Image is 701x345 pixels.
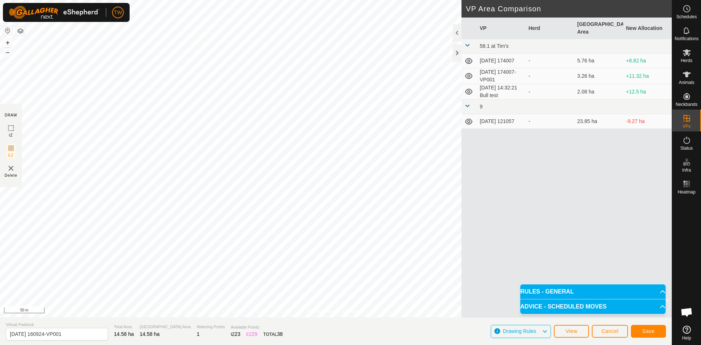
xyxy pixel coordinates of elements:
[5,173,18,178] span: Delete
[140,324,191,330] span: [GEOGRAPHIC_DATA] Area
[114,324,134,330] span: Total Area
[642,328,655,334] span: Save
[675,102,697,107] span: Neckbands
[682,336,691,340] span: Help
[480,43,509,49] span: 58.1 at Tim's
[529,57,572,65] div: -
[307,308,334,314] a: Privacy Policy
[631,325,666,338] button: Save
[681,58,692,63] span: Herds
[466,4,672,13] h2: VP Area Comparison
[114,9,122,16] span: TW
[9,133,13,138] span: IZ
[682,124,690,129] span: VPs
[252,331,258,337] span: 29
[529,72,572,80] div: -
[520,304,606,310] span: ADVICE - SCHEDULED MOVES
[623,84,672,100] td: +12.5 ha
[574,68,623,84] td: 3.26 ha
[554,325,589,338] button: View
[520,289,574,295] span: RULES - GENERAL
[477,68,526,84] td: [DATE] 174007-VP001
[623,54,672,68] td: +8.82 ha
[5,112,17,118] div: DRAW
[682,168,691,172] span: Infra
[592,325,628,338] button: Cancel
[477,114,526,129] td: [DATE] 121057
[680,146,693,150] span: Status
[197,331,200,337] span: 1
[8,153,14,158] span: EZ
[623,68,672,84] td: +11.32 ha
[114,331,134,337] span: 14.58 ha
[520,284,666,299] p-accordion-header: RULES - GENERAL
[623,18,672,39] th: New Allocation
[263,330,283,338] div: TOTAL
[3,48,12,57] button: –
[601,328,618,334] span: Cancel
[678,190,696,194] span: Heatmap
[477,54,526,68] td: [DATE] 174007
[477,84,526,100] td: [DATE] 14:32:21 Bull test
[526,18,575,39] th: Herd
[679,80,694,85] span: Animals
[675,37,698,41] span: Notifications
[574,114,623,129] td: 23.85 ha
[566,328,577,334] span: View
[231,330,240,338] div: IZ
[480,104,483,110] span: 9
[3,26,12,35] button: Reset Map
[574,54,623,68] td: 5.76 ha
[277,331,283,337] span: 38
[231,324,283,330] span: Available Points
[574,18,623,39] th: [GEOGRAPHIC_DATA] Area
[246,330,257,338] div: EZ
[574,84,623,100] td: 2.08 ha
[529,118,572,125] div: -
[676,301,698,323] div: Open chat
[197,324,225,330] span: Watering Points
[7,164,15,173] img: VP
[9,6,100,19] img: Gallagher Logo
[343,308,365,314] a: Contact Us
[477,18,526,39] th: VP
[623,114,672,129] td: -9.27 ha
[140,331,160,337] span: 14.58 ha
[3,38,12,47] button: +
[529,88,572,96] div: -
[6,322,108,328] span: Virtual Paddock
[672,323,701,343] a: Help
[676,15,697,19] span: Schedules
[503,328,536,334] span: Drawing Rules
[16,27,25,35] button: Map Layers
[235,331,241,337] span: 23
[520,299,666,314] p-accordion-header: ADVICE - SCHEDULED MOVES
